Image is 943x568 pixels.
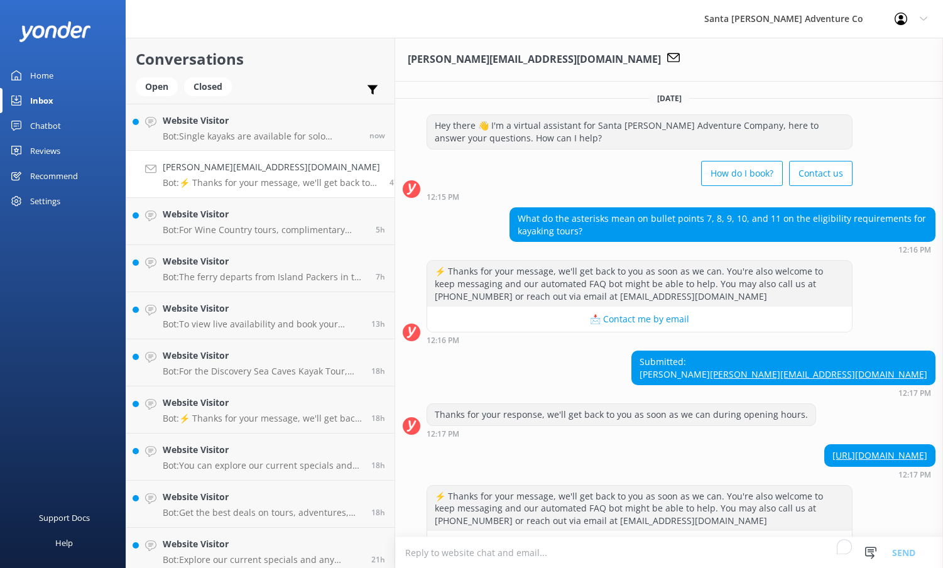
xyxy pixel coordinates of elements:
[126,104,395,151] a: Website VisitorBot:Single kayaks are available for solo travelers or odd-numbered parties. If you...
[427,429,816,438] div: Aug 24 2025 12:17pm (UTC -07:00) America/Tijuana
[898,390,931,397] strong: 12:17 PM
[163,443,362,457] h4: Website Visitor
[427,430,459,438] strong: 12:17 PM
[376,224,385,235] span: Aug 24 2025 07:31am (UTC -07:00) America/Tijuana
[136,77,178,96] div: Open
[427,261,852,307] div: ⚡ Thanks for your message, we'll get back to you as soon as we can. You're also welcome to keep m...
[126,386,395,434] a: Website VisitorBot:⚡ Thanks for your message, we'll get back to you as soon as we can. You're als...
[163,460,362,471] p: Bot: You can explore our current specials and find promo codes at [URL][DOMAIN_NAME].
[371,319,385,329] span: Aug 23 2025 11:37pm (UTC -07:00) America/Tijuana
[824,470,935,479] div: Aug 24 2025 12:17pm (UTC -07:00) America/Tijuana
[30,138,60,163] div: Reviews
[163,254,366,268] h4: Website Visitor
[427,336,853,344] div: Aug 24 2025 12:16pm (UTC -07:00) America/Tijuana
[126,481,395,528] a: Website VisitorBot:Get the best deals on tours, adventures, and group activities in [GEOGRAPHIC_D...
[163,224,366,236] p: Bot: For Wine Country tours, complimentary transport is provided from [GEOGRAPHIC_DATA], [GEOGRAP...
[898,471,931,479] strong: 12:17 PM
[427,531,852,556] button: 📩 Contact me by email
[136,47,385,71] h2: Conversations
[427,115,852,148] div: Hey there 👋 I'm a virtual assistant for Santa [PERSON_NAME] Adventure Company, here to answer you...
[371,460,385,471] span: Aug 23 2025 06:32pm (UTC -07:00) America/Tijuana
[184,79,238,93] a: Closed
[126,292,395,339] a: Website VisitorBot:To view live availability and book your Santa [PERSON_NAME] Adventure tour, cl...
[163,177,380,188] p: Bot: ⚡ Thanks for your message, we'll get back to you as soon as we can. You're also welcome to k...
[371,413,385,423] span: Aug 23 2025 06:37pm (UTC -07:00) America/Tijuana
[163,114,360,128] h4: Website Visitor
[427,192,853,201] div: Aug 24 2025 12:15pm (UTC -07:00) America/Tijuana
[427,404,815,425] div: Thanks for your response, we'll get back to you as soon as we can during opening hours.
[163,131,360,142] p: Bot: Single kayaks are available for solo travelers or odd-numbered parties. If you prefer a sing...
[184,77,232,96] div: Closed
[163,160,380,174] h4: [PERSON_NAME][EMAIL_ADDRESS][DOMAIN_NAME]
[898,246,931,254] strong: 12:16 PM
[55,530,73,555] div: Help
[163,302,362,315] h4: Website Visitor
[789,161,853,186] button: Contact us
[163,507,362,518] p: Bot: Get the best deals on tours, adventures, and group activities in [GEOGRAPHIC_DATA][PERSON_NA...
[369,130,385,141] span: Aug 24 2025 01:05pm (UTC -07:00) America/Tijuana
[427,337,459,344] strong: 12:16 PM
[126,198,395,245] a: Website VisitorBot:For Wine Country tours, complimentary transport is provided from [GEOGRAPHIC_D...
[650,93,689,104] span: [DATE]
[126,434,395,481] a: Website VisitorBot:You can explore our current specials and find promo codes at [URL][DOMAIN_NAME...
[427,486,852,532] div: ⚡ Thanks for your message, we'll get back to you as soon as we can. You're also welcome to keep m...
[631,388,935,397] div: Aug 24 2025 12:17pm (UTC -07:00) America/Tijuana
[371,507,385,518] span: Aug 23 2025 06:30pm (UTC -07:00) America/Tijuana
[163,319,362,330] p: Bot: To view live availability and book your Santa [PERSON_NAME] Adventure tour, click [URL][DOMA...
[371,554,385,565] span: Aug 23 2025 03:18pm (UTC -07:00) America/Tijuana
[390,177,405,188] span: Aug 24 2025 12:17pm (UTC -07:00) America/Tijuana
[19,21,91,42] img: yonder-white-logo.png
[163,396,362,410] h4: Website Visitor
[30,188,60,214] div: Settings
[408,52,661,68] h3: [PERSON_NAME][EMAIL_ADDRESS][DOMAIN_NAME]
[163,207,366,221] h4: Website Visitor
[126,245,395,292] a: Website VisitorBot:The ferry departs from Island Packers in the [GEOGRAPHIC_DATA]. The address is...
[376,271,385,282] span: Aug 24 2025 05:26am (UTC -07:00) America/Tijuana
[126,151,395,198] a: [PERSON_NAME][EMAIL_ADDRESS][DOMAIN_NAME]Bot:⚡ Thanks for your message, we'll get back to you as ...
[510,208,935,241] div: What do the asterisks mean on bullet points 7, 8, 9, 10, and 11 on the eligibility requirements f...
[39,505,90,530] div: Support Docs
[163,554,362,565] p: Bot: Explore our current specials and any available promo codes at [URL][DOMAIN_NAME].
[30,113,61,138] div: Chatbot
[163,537,362,551] h4: Website Visitor
[710,368,927,380] a: [PERSON_NAME][EMAIL_ADDRESS][DOMAIN_NAME]
[510,245,935,254] div: Aug 24 2025 12:16pm (UTC -07:00) America/Tijuana
[427,194,459,201] strong: 12:15 PM
[163,366,362,377] p: Bot: For the Discovery Sea Caves Kayak Tour, which operates at 12:30pm, you should meet on [GEOGR...
[701,161,783,186] button: How do I book?
[136,79,184,93] a: Open
[632,351,935,385] div: Submitted: [PERSON_NAME]
[163,413,362,424] p: Bot: ⚡ Thanks for your message, we'll get back to you as soon as we can. You're also welcome to k...
[30,88,53,113] div: Inbox
[395,537,943,568] textarea: To enrich screen reader interactions, please activate Accessibility in Grammarly extension settings
[163,490,362,504] h4: Website Visitor
[163,271,366,283] p: Bot: The ferry departs from Island Packers in the [GEOGRAPHIC_DATA]. The address is [STREET_ADDRE...
[371,366,385,376] span: Aug 23 2025 06:59pm (UTC -07:00) America/Tijuana
[163,349,362,363] h4: Website Visitor
[126,339,395,386] a: Website VisitorBot:For the Discovery Sea Caves Kayak Tour, which operates at 12:30pm, you should ...
[427,307,852,332] button: 📩 Contact me by email
[30,163,78,188] div: Recommend
[30,63,53,88] div: Home
[832,449,927,461] a: [URL][DOMAIN_NAME]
